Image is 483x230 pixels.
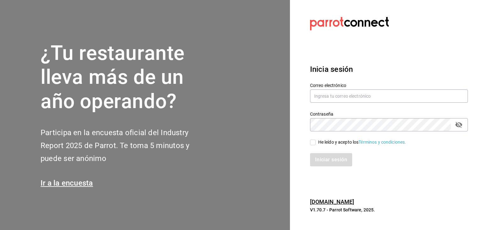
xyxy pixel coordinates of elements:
a: Ir a la encuesta [41,179,93,187]
button: passwordField [453,119,464,130]
a: [DOMAIN_NAME] [310,198,354,205]
p: V1.70.7 - Parrot Software, 2025. [310,207,468,213]
label: Contraseña [310,112,468,116]
a: Términos y condiciones. [358,140,406,145]
h1: ¿Tu restaurante lleva más de un año operando? [41,41,210,114]
input: Ingresa tu correo electrónico [310,89,468,103]
label: Correo electrónico [310,83,468,87]
div: He leído y acepto los [318,139,406,146]
h3: Inicia sesión [310,64,468,75]
h2: Participa en la encuesta oficial del Industry Report 2025 de Parrot. Te toma 5 minutos y puede se... [41,126,210,165]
